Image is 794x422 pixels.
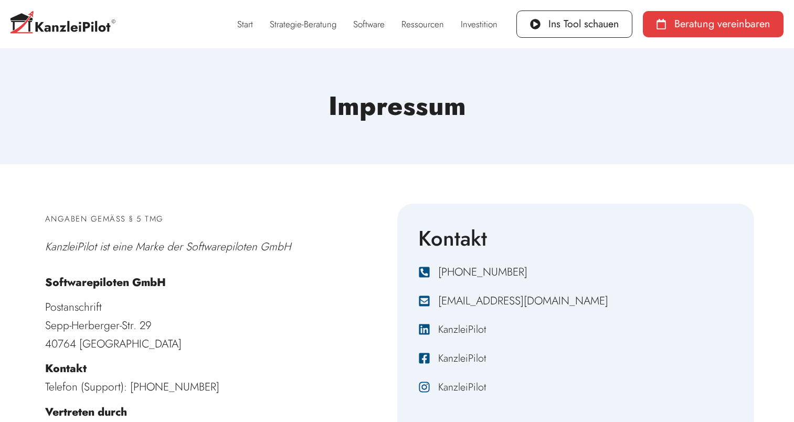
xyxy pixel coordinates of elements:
[438,293,608,309] span: [EMAIL_ADDRESS][DOMAIN_NAME]
[674,19,770,29] span: Beratung vereinbaren
[452,12,506,36] a: Investition
[45,298,392,353] p: Postanschrift Sepp-Herberger-Str. 29 40764 [GEOGRAPHIC_DATA]
[45,239,291,255] i: KanzleiPilot ist eine Marke der Softwarepiloten GmbH
[40,88,755,124] h1: Impressum
[345,12,393,36] a: Software
[229,12,506,36] nav: Menü
[45,404,127,420] b: Vertreten durch
[393,12,452,36] a: Ressourcen
[438,379,486,394] a: KanzleiPilot
[418,323,430,335] a: KanzleiPilot
[438,264,527,280] span: [PHONE_NUMBER]
[45,360,392,396] p: Telefon (Support): [PHONE_NUMBER]
[418,352,430,364] a: KanzleiPilot
[516,10,632,38] a: Ins Tool schauen
[10,11,115,37] img: Kanzleipilot-Logo-C
[418,381,430,393] a: KanzleiPilot
[45,213,164,225] span: Angaben gemäß § 5 TMG​
[643,11,784,37] a: Beratung vereinbaren
[45,361,87,376] b: Kontakt
[261,12,345,36] a: Strategie-Beratung
[45,275,166,290] b: Softwarepiloten GmbH
[229,12,261,36] a: Start
[418,225,733,252] h2: Kontakt
[548,19,619,29] span: Ins Tool schauen
[438,351,486,365] a: KanzleiPilot
[438,322,486,336] a: KanzleiPilot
